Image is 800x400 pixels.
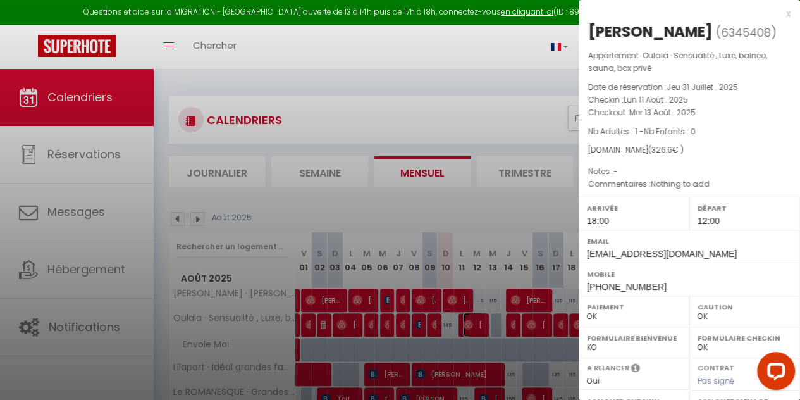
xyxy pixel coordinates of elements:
[587,216,609,226] span: 18:00
[587,301,681,313] label: Paiement
[629,107,696,118] span: Mer 13 Août . 2025
[588,126,696,137] span: Nb Adultes : 1 -
[588,49,791,75] p: Appartement :
[588,94,791,106] p: Checkin :
[613,166,618,177] span: -
[587,268,792,280] label: Mobile
[587,235,792,247] label: Email
[698,301,792,313] label: Caution
[587,202,681,215] label: Arrivée
[698,332,792,344] label: Formulaire Checkin
[667,82,738,92] span: Jeu 31 Juillet . 2025
[721,25,771,41] span: 6345408
[587,249,737,259] span: [EMAIL_ADDRESS][DOMAIN_NAME]
[698,216,720,226] span: 12:00
[624,94,688,105] span: Lun 11 Août . 2025
[631,363,640,377] i: Sélectionner OUI si vous souhaiter envoyer les séquences de messages post-checkout
[588,50,767,73] span: Oulala · Sensualité , Luxe, balneo, sauna, box privé
[716,23,777,41] span: ( )
[648,144,684,155] span: ( € )
[588,165,791,178] p: Notes :
[587,363,629,373] label: A relancer
[747,347,800,400] iframe: LiveChat chat widget
[587,282,667,292] span: [PHONE_NUMBER]
[579,6,791,22] div: x
[698,375,734,386] span: Pas signé
[698,363,734,371] label: Contrat
[651,144,672,155] span: 326.6
[588,22,713,42] div: [PERSON_NAME]
[588,144,791,156] div: [DOMAIN_NAME]
[698,202,792,215] label: Départ
[651,178,710,189] span: Nothing to add
[644,126,696,137] span: Nb Enfants : 0
[588,81,791,94] p: Date de réservation :
[588,106,791,119] p: Checkout :
[587,332,681,344] label: Formulaire Bienvenue
[588,178,791,191] p: Commentaires :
